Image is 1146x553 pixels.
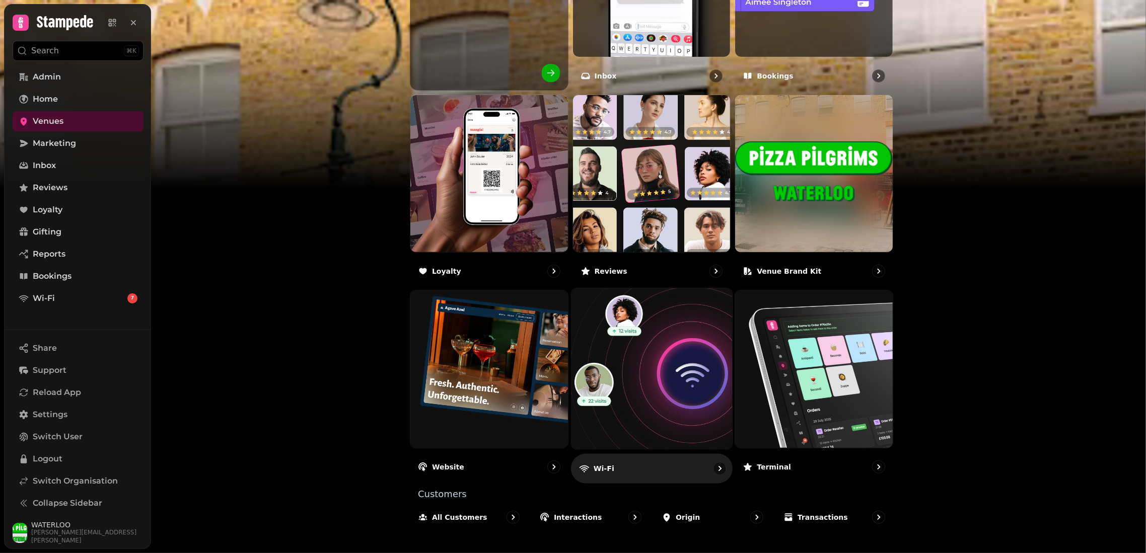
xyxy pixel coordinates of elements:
svg: go to [508,512,518,522]
span: Share [33,342,57,354]
span: Logout [33,453,62,465]
a: Bookings [13,266,144,286]
span: Switch Organisation [33,475,118,487]
p: Loyalty [432,266,461,276]
p: Transactions [798,512,848,522]
span: Gifting [33,226,61,238]
span: Reports [33,248,65,260]
span: Loyalty [33,204,62,216]
button: Support [13,360,144,380]
a: Gifting [13,222,144,242]
img: Wi-Fi [563,281,740,457]
span: 7 [131,295,134,302]
svg: go to [874,462,884,472]
a: Switch Organisation [13,471,144,491]
span: [PERSON_NAME][EMAIL_ADDRESS][PERSON_NAME] [31,528,144,544]
a: Marketing [13,133,144,153]
span: WATERLOO [31,521,144,528]
a: Home [13,89,144,109]
p: Interactions [554,512,602,522]
svg: go to [549,462,559,472]
img: Terminal [735,290,893,448]
a: Wi-Fi7 [13,288,144,308]
a: Venue brand kitVenue brand kit [735,95,893,286]
svg: go to [630,512,640,522]
img: User avatar [13,523,27,543]
a: Admin [13,67,144,87]
span: Settings [33,409,67,421]
a: Reports [13,244,144,264]
a: Interactions [532,503,650,532]
p: Bookings [757,71,793,81]
button: Logout [13,449,144,469]
span: Wi-Fi [33,292,55,304]
span: Bookings [33,270,71,282]
span: Collapse Sidebar [33,497,102,509]
p: Inbox [595,71,617,81]
p: Website [432,462,464,472]
p: Customers [418,490,893,499]
a: Venues [13,111,144,131]
a: Settings [13,405,144,425]
span: Venues [33,115,63,127]
span: Marketing [33,137,76,149]
button: Share [13,338,144,358]
img: Reviews [573,95,731,253]
svg: go to [874,512,884,522]
svg: go to [874,71,884,81]
svg: go to [714,463,725,473]
span: Support [33,364,66,376]
a: TerminalTerminal [735,290,893,482]
span: Home [33,93,58,105]
p: All customers [432,512,487,522]
button: Switch User [13,427,144,447]
svg: go to [711,71,721,81]
a: All customers [410,503,528,532]
svg: go to [874,266,884,276]
p: Search [31,45,59,57]
span: Admin [33,71,61,83]
span: Reviews [33,182,67,194]
button: Collapse Sidebar [13,493,144,513]
a: LoyaltyLoyalty [410,95,568,286]
a: Loyalty [13,200,144,220]
div: ⌘K [124,45,139,56]
svg: go to [752,512,762,522]
span: Reload App [33,386,81,399]
p: Venue brand kit [757,266,821,276]
a: Transactions [775,503,893,532]
p: Wi-Fi [593,463,614,473]
a: Reviews [13,178,144,198]
button: User avatarWATERLOO[PERSON_NAME][EMAIL_ADDRESS][PERSON_NAME] [13,521,144,544]
img: Loyalty [410,95,568,253]
p: Reviews [595,266,627,276]
span: Switch User [33,431,83,443]
svg: go to [549,266,559,276]
a: ReviewsReviews [572,95,731,286]
a: Wi-FiWi-Fi [571,288,733,484]
button: Reload App [13,382,144,403]
img: aHR0cHM6Ly9maWxlcy5zdGFtcGVkZS5haS9kOWFjOGJmNC0wOGQ5LTQyZDAtYWUzMS0yY2M4MDAyYjQ1NGMvbWVkaWEvYzYzZ... [735,95,893,253]
p: Origin [676,512,700,522]
svg: go to [711,266,721,276]
a: WebsiteWebsite [410,290,568,482]
a: Origin [654,503,771,532]
a: Inbox [13,155,144,176]
img: Website [410,290,568,448]
span: Inbox [33,160,56,172]
button: Search⌘K [13,41,144,61]
p: Terminal [757,462,791,472]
